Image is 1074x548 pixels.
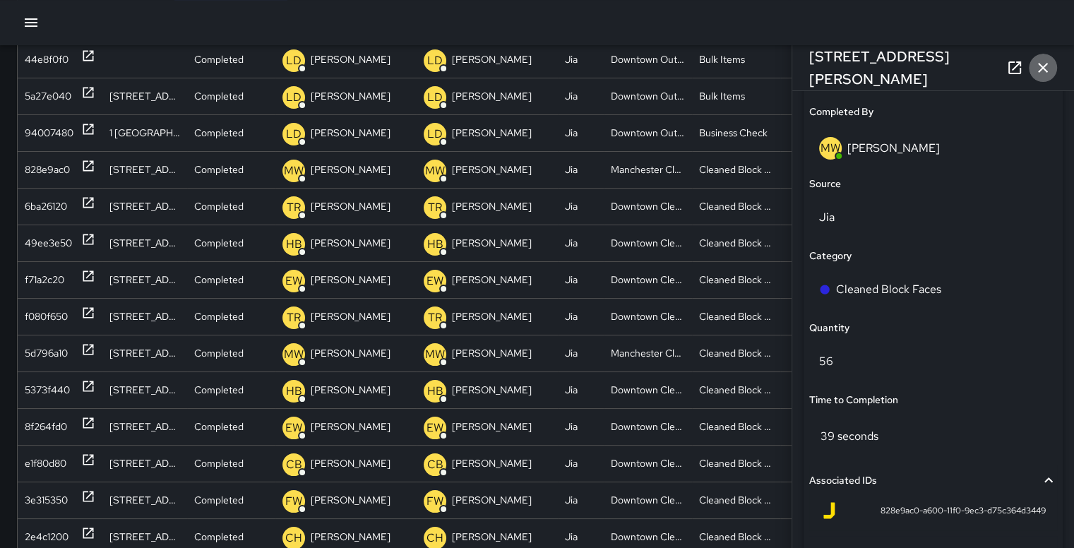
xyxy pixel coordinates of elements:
p: FW [285,493,302,510]
p: MW [425,162,445,179]
p: Completed [194,482,244,518]
p: [PERSON_NAME] [452,482,532,518]
div: 5d796a10 [25,335,68,371]
div: Jia [558,151,604,188]
div: 49ee3e50 [25,225,72,261]
div: Manchester Cleaning [604,151,692,188]
p: Completed [194,409,244,445]
div: Jia [558,188,604,225]
p: HB [427,383,443,400]
p: Completed [194,42,244,78]
p: EW [285,273,302,290]
div: Downtown Cleaning [604,408,692,445]
div: 216 North 9th Street [102,445,187,482]
p: MW [425,346,445,363]
p: [PERSON_NAME] [452,446,532,482]
p: FW [426,493,443,510]
p: [PERSON_NAME] [311,225,390,261]
div: Cleaned Block Faces [692,225,780,261]
p: [PERSON_NAME] [452,409,532,445]
p: CB [427,456,443,473]
p: LD [286,126,302,143]
p: TR [287,309,301,326]
div: 800 East Leigh Street [102,408,187,445]
p: LD [286,52,302,69]
div: Jia [558,78,604,114]
p: TR [287,199,301,216]
div: Cleaned Block Faces [692,151,780,188]
div: Jia [558,225,604,261]
p: Completed [194,78,244,114]
div: 116 East Franklin Street [102,188,187,225]
div: 118 East Leigh Street [102,225,187,261]
p: [PERSON_NAME] [311,482,390,518]
p: [PERSON_NAME] [452,115,532,151]
p: [PERSON_NAME] [452,299,532,335]
div: Downtown Cleaning [604,188,692,225]
div: Jia [558,335,604,371]
p: [PERSON_NAME] [311,152,390,188]
p: [PERSON_NAME] [311,78,390,114]
p: [PERSON_NAME] [311,372,390,408]
p: Completed [194,115,244,151]
div: Cleaned Block Faces [692,335,780,371]
div: Downtown Cleaning [604,482,692,518]
p: Completed [194,189,244,225]
p: [PERSON_NAME] [311,335,390,371]
p: LD [427,52,443,69]
div: Downtown Outreach [604,78,692,114]
p: [PERSON_NAME] [311,42,390,78]
p: [PERSON_NAME] [452,189,532,225]
div: 94007480 [25,115,73,151]
div: Cleaned Block Faces [692,408,780,445]
div: Jia [558,371,604,408]
div: Cleaned Block Faces [692,298,780,335]
p: [PERSON_NAME] [311,299,390,335]
p: [PERSON_NAME] [311,115,390,151]
div: Cleaned Block Faces [692,371,780,408]
div: Downtown Outreach [604,114,692,151]
p: Completed [194,335,244,371]
p: [PERSON_NAME] [452,225,532,261]
p: EW [426,273,443,290]
div: Downtown Cleaning [604,445,692,482]
p: [PERSON_NAME] [452,335,532,371]
div: 6ba26120 [25,189,67,225]
div: Cleaned Block Faces [692,445,780,482]
div: 44e8f0f0 [25,42,68,78]
p: CH [285,530,302,547]
div: Downtown Cleaning [604,261,692,298]
div: Cleaned Block Faces [692,261,780,298]
div: Cleaned Block Faces [692,482,780,518]
p: [PERSON_NAME] [452,78,532,114]
p: Completed [194,299,244,335]
div: 10 North 4th Street [102,78,187,114]
div: Jia [558,298,604,335]
p: TR [428,199,442,216]
p: LD [286,89,302,106]
div: Downtown Outreach [604,41,692,78]
div: Manchester Cleaning [604,335,692,371]
p: Completed [194,372,244,408]
div: 401 West Grace Street [102,298,187,335]
div: 701 Porter Street [102,151,187,188]
div: 828e9ac0 [25,152,70,188]
p: HB [427,236,443,253]
p: [PERSON_NAME] [452,152,532,188]
div: Downtown Cleaning [604,298,692,335]
div: Downtown Cleaning [604,371,692,408]
div: Business Check [692,114,780,151]
div: e1f80d80 [25,446,66,482]
div: 5373f440 [25,372,70,408]
p: [PERSON_NAME] [452,372,532,408]
p: MW [284,162,304,179]
div: 1 Downtown Expressway [102,114,187,151]
div: Jia [558,408,604,445]
p: [PERSON_NAME] [311,409,390,445]
div: f71a2c20 [25,262,64,298]
div: 818 Perry Street [102,335,187,371]
p: [PERSON_NAME] [311,446,390,482]
p: HB [286,236,302,253]
p: EW [285,419,302,436]
p: [PERSON_NAME] [452,262,532,298]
